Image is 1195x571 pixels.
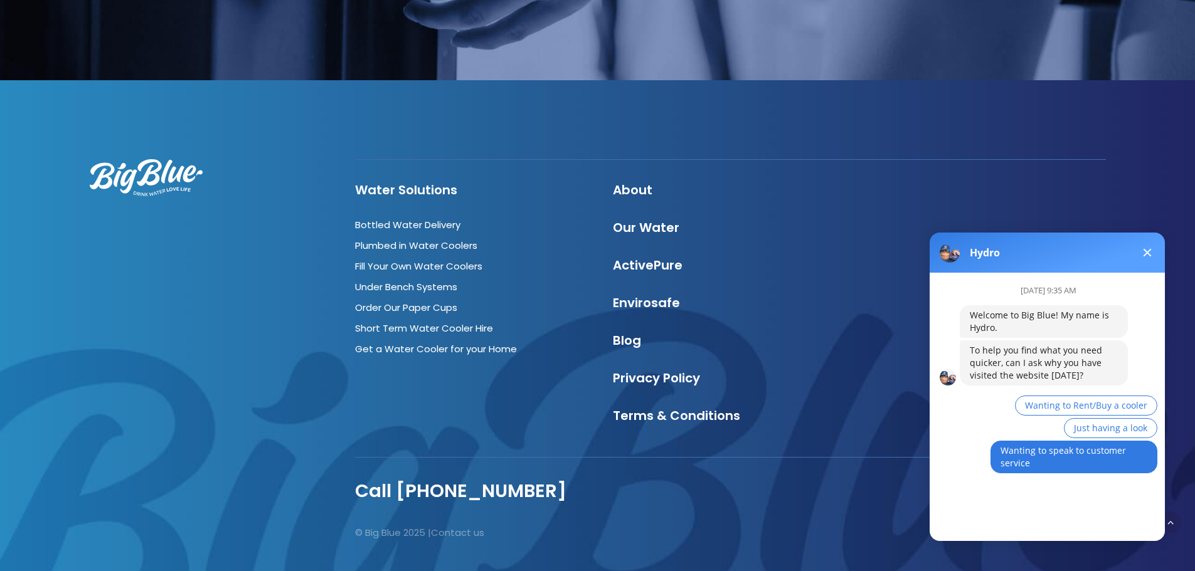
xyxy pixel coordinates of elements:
[355,218,460,231] a: Bottled Water Delivery
[355,478,566,503] a: Call [PHONE_NUMBER]
[613,332,641,349] a: Blog
[613,219,679,236] a: Our Water
[355,182,590,197] h4: Water Solutions
[355,525,720,541] p: © Big Blue 2025 |
[355,322,493,335] a: Short Term Water Cooler Hire
[355,239,477,252] a: Plumbed in Water Coolers
[613,181,652,199] a: About
[917,215,1177,553] iframe: Chatbot
[355,342,517,355] a: Get a Water Cooler for your Home
[355,301,457,314] a: Order Our Paper Cups
[613,256,682,274] a: ActivePure
[613,369,700,387] a: Privacy Policy
[355,259,482,273] a: Fill Your Own Water Coolers
[613,294,680,312] a: Envirosafe
[431,526,484,539] a: Contact us
[355,280,457,293] a: Under Bench Systems
[613,407,740,424] a: Terms & Conditions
